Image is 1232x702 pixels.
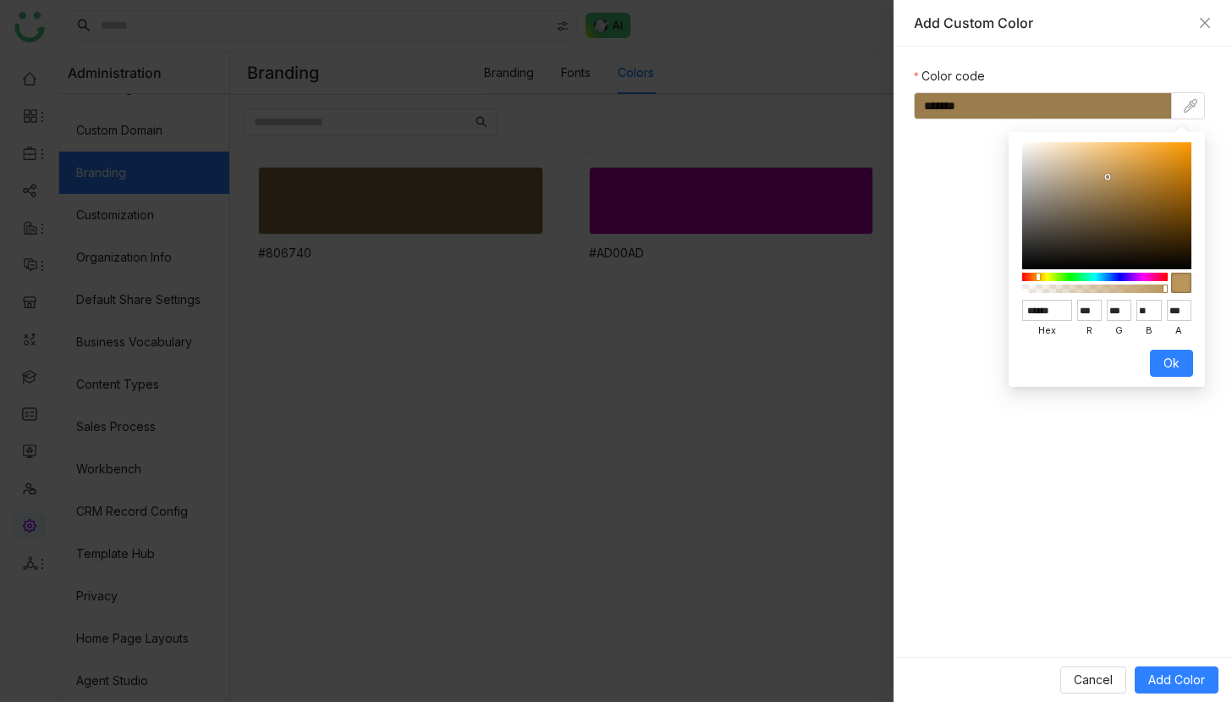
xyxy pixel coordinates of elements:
[1136,321,1161,341] span: b
[1148,671,1205,689] span: Add Color
[1163,354,1180,373] span: Ok
[914,67,985,86] label: Color code
[1167,321,1191,341] span: a
[1074,671,1113,689] span: Cancel
[1022,321,1072,341] span: hex
[914,14,1190,32] div: Add Custom Color
[1184,99,1197,113] img: picker.svg
[1077,321,1102,341] span: r
[1135,666,1218,694] button: Add Color
[1060,666,1126,694] button: Cancel
[1198,16,1212,30] button: Close
[1150,350,1193,377] button: Ok
[1107,321,1131,341] span: g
